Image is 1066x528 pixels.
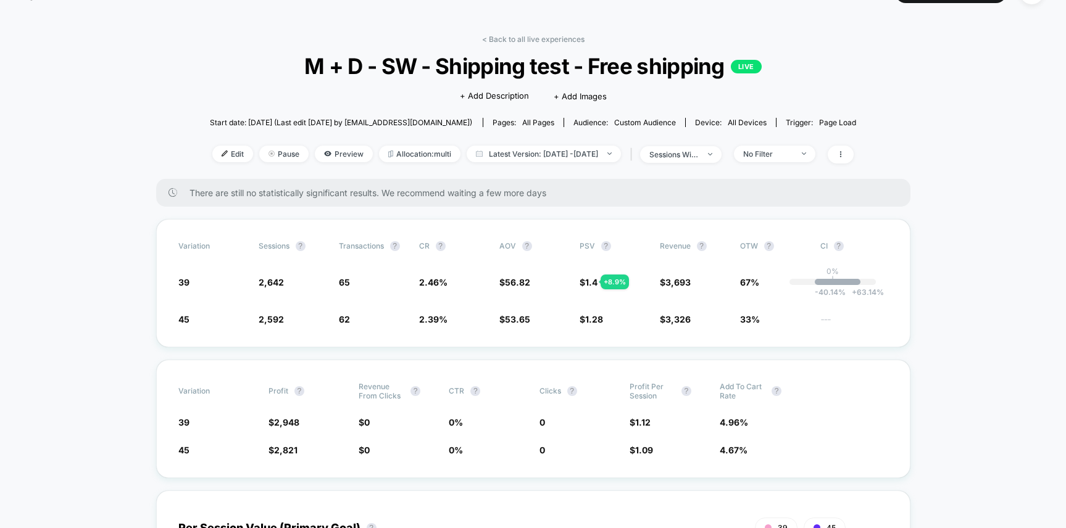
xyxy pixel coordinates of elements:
[786,118,856,127] div: Trigger:
[178,241,246,251] span: Variation
[449,417,463,427] span: 0 %
[601,241,611,251] button: ?
[731,60,762,73] p: LIVE
[580,241,595,250] span: PSV
[802,152,806,155] img: end
[580,277,598,287] span: $
[499,277,530,287] span: $
[294,386,304,396] button: ?
[364,417,370,427] span: 0
[269,417,299,427] span: $
[681,386,691,396] button: ?
[585,277,598,287] span: 1.4
[627,146,640,163] span: |
[505,314,530,324] span: 53.65
[269,386,288,395] span: Profit
[820,241,888,251] span: CI
[259,314,284,324] span: 2,592
[259,241,289,250] span: Sessions
[390,241,400,251] button: ?
[660,241,691,250] span: Revenue
[720,445,747,455] span: 4.67 %
[743,149,793,159] div: No Filter
[178,314,189,324] span: 45
[467,146,621,162] span: Latest Version: [DATE] - [DATE]
[470,386,480,396] button: ?
[410,386,420,396] button: ?
[740,277,759,287] span: 67%
[274,417,299,427] span: 2,948
[665,277,691,287] span: 3,693
[708,153,712,155] img: end
[419,277,448,287] span: 2.46 %
[436,241,446,251] button: ?
[178,382,246,400] span: Variation
[388,151,393,157] img: rebalance
[567,386,577,396] button: ?
[607,152,612,155] img: end
[852,287,857,297] span: +
[476,151,483,157] img: calendar
[359,417,370,427] span: $
[449,445,463,455] span: 0 %
[815,287,846,297] span: -40.14 %
[820,316,888,325] span: ---
[259,277,284,287] span: 2,642
[212,146,253,162] span: Edit
[339,277,350,287] span: 65
[649,150,699,159] div: sessions with impression
[315,146,373,162] span: Preview
[585,314,603,324] span: 1.28
[539,417,545,427] span: 0
[296,241,306,251] button: ?
[419,241,430,250] span: CR
[740,314,760,324] span: 33%
[580,314,603,324] span: $
[635,445,653,455] span: 1.09
[269,151,275,157] img: end
[660,277,691,287] span: $
[449,386,464,395] span: CTR
[834,241,844,251] button: ?
[635,417,651,427] span: 1.12
[539,386,561,395] span: Clicks
[460,90,529,102] span: + Add Description
[189,188,886,198] span: There are still no statistically significant results. We recommend waiting a few more days
[846,287,884,297] span: 63.14 %
[554,91,607,101] span: + Add Images
[601,274,629,289] div: + 8.9 %
[685,118,776,127] span: Device:
[493,118,554,127] div: Pages:
[573,118,676,127] div: Audience:
[178,445,189,455] span: 45
[831,276,834,285] p: |
[630,382,675,400] span: Profit Per Session
[178,417,189,427] span: 39
[178,277,189,287] span: 39
[772,386,781,396] button: ?
[499,314,530,324] span: $
[614,118,676,127] span: Custom Audience
[499,241,516,250] span: AOV
[339,241,384,250] span: Transactions
[364,445,370,455] span: 0
[740,241,808,251] span: OTW
[269,445,298,455] span: $
[242,53,824,79] span: M + D - SW - Shipping test - Free shipping
[222,151,228,157] img: edit
[505,277,530,287] span: 56.82
[827,266,839,276] p: 0%
[720,417,748,427] span: 4.96 %
[819,118,856,127] span: Page Load
[259,146,309,162] span: Pause
[630,417,651,427] span: $
[359,445,370,455] span: $
[522,241,532,251] button: ?
[720,382,765,400] span: Add To Cart Rate
[630,445,653,455] span: $
[274,445,298,455] span: 2,821
[665,314,691,324] span: 3,326
[210,118,472,127] span: Start date: [DATE] (Last edit [DATE] by [EMAIL_ADDRESS][DOMAIN_NAME])
[660,314,691,324] span: $
[697,241,707,251] button: ?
